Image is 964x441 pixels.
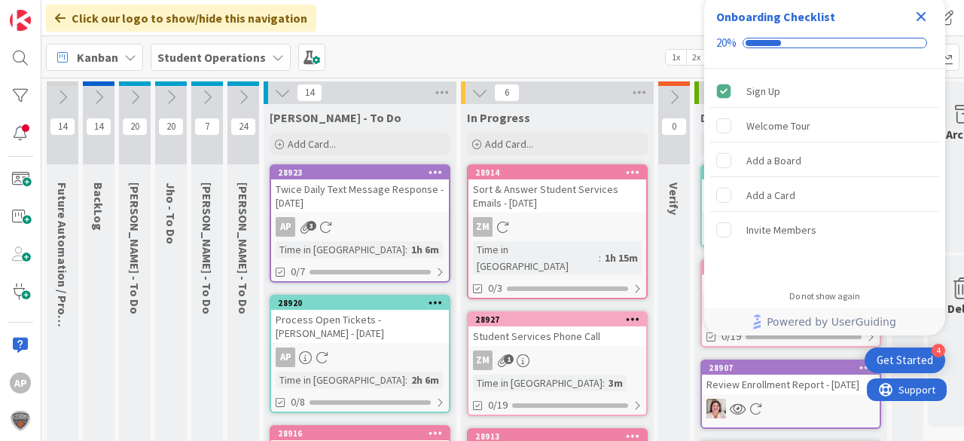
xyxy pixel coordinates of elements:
[661,118,687,136] span: 0
[467,110,530,125] span: In Progress
[702,166,880,213] div: 28897Current Student Snapshot (Week-End)) - [DATE]
[700,110,729,125] span: Done
[473,217,493,237] div: ZM
[485,137,533,151] span: Add Card...
[746,221,816,239] div: Invite Members
[291,264,305,280] span: 0/7
[288,137,336,151] span: Add Card...
[122,118,148,136] span: 20
[767,313,896,331] span: Powered by UserGuiding
[278,428,449,439] div: 28916
[686,50,706,65] span: 2x
[158,118,184,136] span: 20
[50,118,75,136] span: 14
[271,166,449,179] div: 28923
[702,375,880,394] div: Review Enrollment Report - [DATE]
[475,167,646,178] div: 28914
[230,118,256,136] span: 24
[710,144,939,177] div: Add a Board is incomplete.
[602,375,605,391] span: :
[710,213,939,247] div: Invite Members is incomplete.
[32,2,69,20] span: Support
[127,182,142,314] span: Emilie - To Do
[276,217,295,237] div: AP
[271,179,449,213] div: Twice Daily Text Message Response - [DATE]
[702,261,880,274] div: 28926
[405,241,407,258] span: :
[702,261,880,294] div: 28926Student Services Phone Call
[494,84,520,102] span: 6
[702,299,880,318] div: ZM
[468,217,646,237] div: ZM
[236,182,251,314] span: Eric - To Do
[10,10,31,31] img: Visit kanbanzone.com
[194,118,220,136] span: 7
[468,166,646,213] div: 28914Sort & Answer Student Services Emails - [DATE]
[278,298,449,308] div: 28920
[157,50,266,65] b: Student Operations
[468,313,646,326] div: 28927
[278,167,449,178] div: 28923
[468,179,646,213] div: Sort & Answer Student Services Emails - [DATE]
[407,372,443,388] div: 2h 6m
[271,296,449,310] div: 28920
[704,69,945,280] div: Checklist items
[475,314,646,325] div: 28927
[91,182,106,231] span: BackLog
[710,179,939,212] div: Add a Card is incomplete.
[276,372,405,388] div: Time in [GEOGRAPHIC_DATA]
[86,118,111,136] span: 14
[599,250,601,266] span: :
[746,152,801,170] div: Add a Board
[473,351,493,370] div: ZM
[702,274,880,294] div: Student Services Phone Call
[407,241,443,258] div: 1h 6m
[710,109,939,142] div: Welcome Tour is incomplete.
[468,166,646,179] div: 28914
[271,427,449,440] div: 28916
[702,179,880,213] div: Current Student Snapshot (Week-End)) - [DATE]
[746,117,810,135] div: Welcome Tour
[468,351,646,370] div: ZM
[789,290,860,302] div: Do not show again
[877,353,933,368] div: Get Started
[307,221,316,231] span: 3
[291,394,305,410] span: 0/8
[10,372,31,394] div: AP
[473,241,599,274] div: Time in [GEOGRAPHIC_DATA]
[702,217,880,237] div: EW
[271,166,449,213] div: 28923Twice Daily Text Message Response - [DATE]
[271,296,449,343] div: 28920Process Open Tickets - [PERSON_NAME] - [DATE]
[468,326,646,346] div: Student Services Phone Call
[716,36,933,50] div: Checklist progress: 20%
[163,182,178,244] span: Jho - To Do
[712,308,938,335] a: Powered by UserGuiding
[276,241,405,258] div: Time in [GEOGRAPHIC_DATA]
[271,348,449,367] div: AP
[666,50,686,65] span: 1x
[55,182,70,387] span: Future Automation / Process Building
[702,166,880,179] div: 28897
[716,36,737,50] div: 20%
[932,344,945,357] div: 4
[473,375,602,391] div: Time in [GEOGRAPHIC_DATA]
[721,329,741,345] span: 0/19
[504,354,514,364] span: 1
[297,84,322,102] span: 14
[746,82,780,100] div: Sign Up
[10,410,31,431] img: avatar
[746,186,795,204] div: Add a Card
[706,399,726,418] img: EW
[702,361,880,375] div: 28907
[710,75,939,108] div: Sign Up is complete.
[601,250,642,266] div: 1h 15m
[865,348,945,373] div: Open Get Started checklist, remaining modules: 4
[271,310,449,343] div: Process Open Tickets - [PERSON_NAME] - [DATE]
[716,8,835,26] div: Onboarding Checklist
[709,363,880,373] div: 28907
[702,361,880,394] div: 28907Review Enrollment Report - [DATE]
[704,308,945,335] div: Footer
[488,397,508,413] span: 0/19
[77,48,118,66] span: Kanban
[667,182,682,215] span: Verify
